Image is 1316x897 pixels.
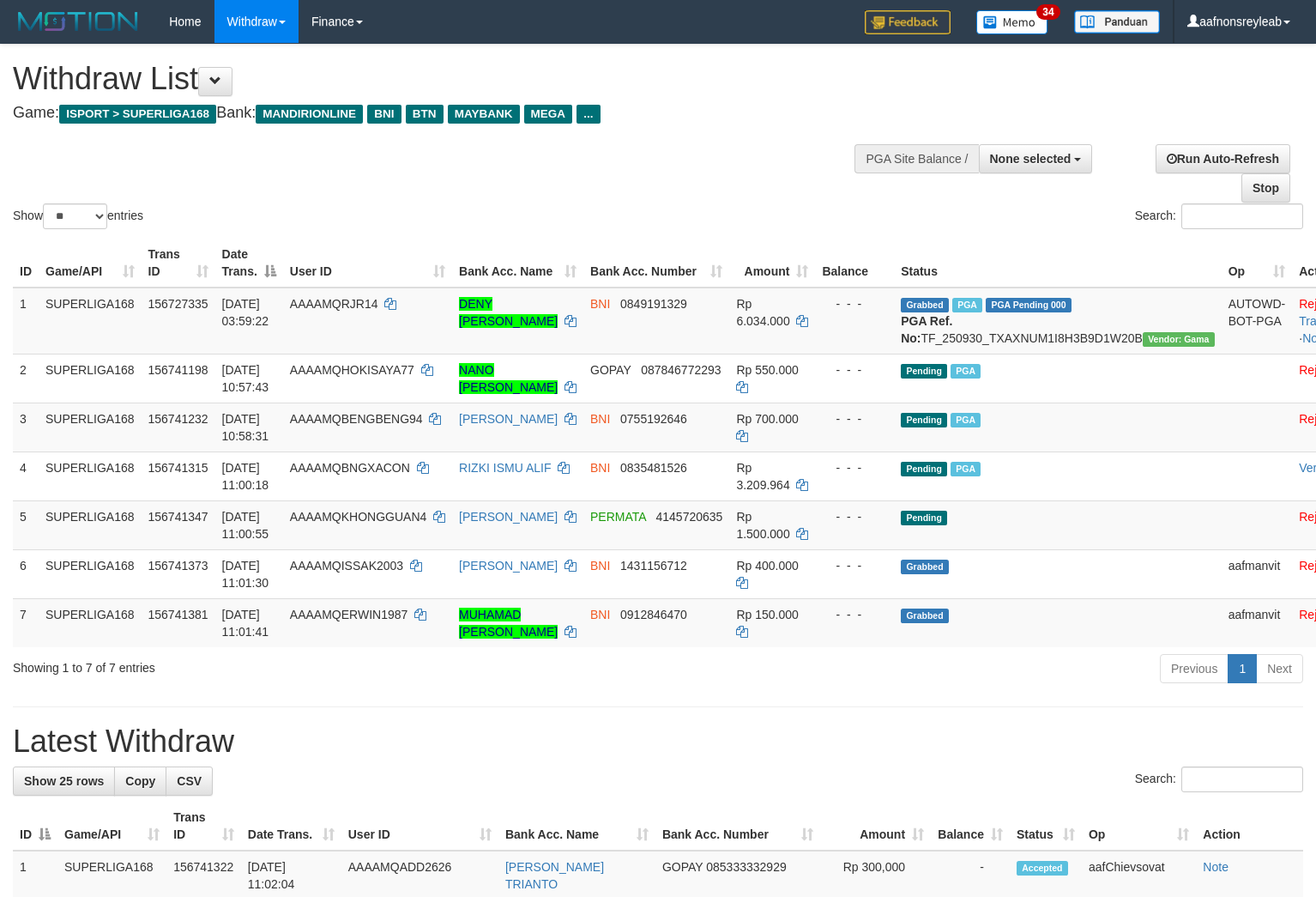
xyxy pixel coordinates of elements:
[13,652,535,676] div: Showing 1 to 7 of 7 entries
[736,363,798,377] span: Rp 550.000
[1010,802,1082,851] th: Status: activate to sort column ascending
[736,297,789,328] span: Rp 6.034.000
[290,412,423,426] span: AAAAMQBENGBENG94
[1241,173,1290,203] a: Stop
[1156,144,1290,173] a: Run Auto-Refresh
[222,412,269,443] span: [DATE] 10:58:31
[1222,288,1293,355] td: AUTOWD-BOT-PGA
[406,105,444,124] span: BTN
[1082,802,1196,851] th: Op: activate to sort column ascending
[620,297,687,311] span: Copy 0849191329 to clipboard
[1036,4,1059,20] span: 34
[736,412,798,426] span: Rp 700.000
[222,510,269,541] span: [DATE] 11:00:55
[39,452,142,500] td: SUPERLIGA168
[290,559,403,573] span: AAAAMQISSAK2003
[736,608,798,621] span: Rp 150.000
[13,452,39,500] td: 4
[367,105,401,124] span: BNI
[39,549,142,598] td: SUPERLIGA168
[901,560,949,574] span: Grabbed
[13,802,57,851] th: ID: activate to sort column descending
[13,598,39,647] td: 7
[901,364,947,379] span: Pending
[620,608,687,621] span: Copy 0912846470 to clipboard
[952,298,982,312] span: Marked by aafnonsreyleab
[736,510,789,541] span: Rp 1.500.000
[148,510,208,524] span: 156741347
[1135,203,1303,229] label: Search:
[43,203,107,229] select: Showentries
[951,462,981,476] span: Marked by aafsoycanthlai
[662,860,703,874] span: GOPAY
[1228,654,1257,683] a: 1
[901,413,947,427] span: Pending
[706,860,786,874] span: Copy 085333332929 to clipboard
[901,511,947,525] span: Pending
[931,802,1010,851] th: Balance: activate to sort column ascending
[620,412,687,426] span: Copy 0755192646 to clipboard
[1181,203,1303,229] input: Search:
[901,462,947,476] span: Pending
[524,105,573,124] span: MEGA
[729,239,815,288] th: Amount: activate to sort column ascending
[148,559,208,573] span: 156741373
[13,549,39,598] td: 6
[990,152,1072,166] span: None selected
[448,105,520,124] span: MAYBANK
[222,608,269,639] span: [DATE] 11:01:41
[148,363,208,377] span: 156741198
[256,105,363,124] span: MANDIRIONLINE
[125,774,155,788] span: Copy
[736,559,798,573] span: Rp 400.000
[39,354,142,403] td: SUPERLIGA168
[1143,332,1215,347] span: Vendor URL: https://trx31.1velocity.biz
[148,412,208,426] span: 156741232
[459,510,558,524] a: [PERSON_NAME]
[222,559,269,590] span: [DATE] 11:01:30
[13,9,143,34] img: MOTION_logo.png
[951,413,981,427] span: Marked by aafsoycanthlai
[459,461,551,475] a: RIZKI ISMU ALIF
[1135,767,1303,792] label: Search:
[459,297,558,328] a: DENY [PERSON_NAME]
[222,297,269,328] span: [DATE] 03:59:22
[590,461,610,475] span: BNI
[39,403,142,452] td: SUPERLIGA168
[620,559,687,573] span: Copy 1431156712 to clipboard
[498,802,655,851] th: Bank Acc. Name: activate to sort column ascending
[620,461,687,475] span: Copy 0835481526 to clipboard
[590,608,610,621] span: BNI
[656,510,723,524] span: Copy 4145720635 to clipboard
[951,364,981,379] span: Marked by aafsoumeymey
[459,412,558,426] a: [PERSON_NAME]
[822,508,887,525] div: - - -
[815,239,894,288] th: Balance
[1181,767,1303,792] input: Search:
[590,297,610,311] span: BNI
[901,298,949,312] span: Grabbed
[979,144,1093,173] button: None selected
[822,410,887,427] div: - - -
[290,297,378,311] span: AAAAMQRJR14
[13,288,39,355] td: 1
[459,608,558,639] a: MUHAMAD [PERSON_NAME]
[894,239,1221,288] th: Status
[459,363,558,394] a: NANO [PERSON_NAME]
[505,860,604,891] a: [PERSON_NAME] TRIANTO
[1196,802,1303,851] th: Action
[894,288,1221,355] td: TF_250930_TXAXNUM1I8H3B9D1W20B
[1222,598,1293,647] td: aafmanvit
[736,461,789,492] span: Rp 3.209.964
[215,239,283,288] th: Date Trans.: activate to sort column descending
[459,559,558,573] a: [PERSON_NAME]
[290,608,407,621] span: AAAAMQERWIN1987
[222,363,269,394] span: [DATE] 10:57:43
[583,239,729,288] th: Bank Acc. Number: activate to sort column ascending
[148,608,208,621] span: 156741381
[57,802,166,851] th: Game/API: activate to sort column ascending
[1017,861,1068,876] span: Accepted
[13,767,115,796] a: Show 25 rows
[641,363,721,377] span: Copy 087846772293 to clipboard
[976,10,1048,34] img: Button%20Memo.svg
